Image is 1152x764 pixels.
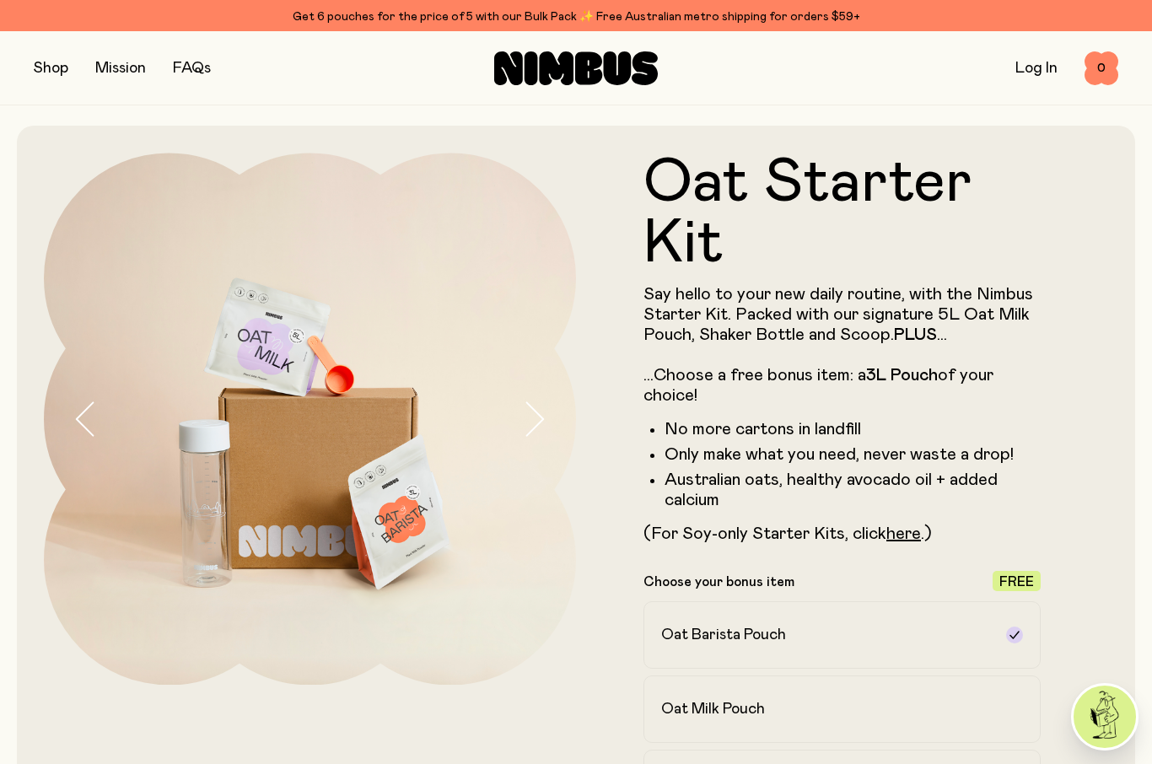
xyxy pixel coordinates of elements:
[665,470,1041,510] li: Australian oats, healthy avocado oil + added calcium
[665,444,1041,465] li: Only make what you need, never waste a drop!
[34,7,1118,27] div: Get 6 pouches for the price of 5 with our Bulk Pack ✨ Free Australian metro shipping for orders $59+
[643,573,794,590] p: Choose your bonus item
[643,524,1041,544] p: (For Soy-only Starter Kits, click .)
[891,367,938,384] strong: Pouch
[661,625,786,645] h2: Oat Barista Pouch
[1015,61,1058,76] a: Log In
[866,367,886,384] strong: 3L
[886,525,921,542] a: here
[661,699,765,719] h2: Oat Milk Pouch
[665,419,1041,439] li: No more cartons in landfill
[173,61,211,76] a: FAQs
[1074,686,1136,748] img: agent
[643,284,1041,406] p: Say hello to your new daily routine, with the Nimbus Starter Kit. Packed with our signature 5L Oa...
[1085,51,1118,85] button: 0
[643,153,1041,274] h1: Oat Starter Kit
[999,575,1034,589] span: Free
[894,326,937,343] strong: PLUS
[95,61,146,76] a: Mission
